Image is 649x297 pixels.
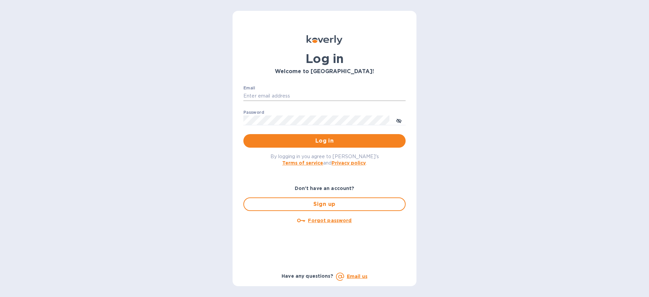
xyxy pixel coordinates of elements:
[249,200,400,208] span: Sign up
[249,137,400,145] span: Log in
[243,134,406,148] button: Log in
[308,218,352,223] u: Forgot password
[347,274,367,279] a: Email us
[392,113,406,127] button: toggle password visibility
[307,35,342,45] img: Koverly
[243,91,406,101] input: Enter email address
[243,51,406,66] h1: Log in
[295,186,355,191] b: Don't have an account?
[243,68,406,75] h3: Welcome to [GEOGRAPHIC_DATA]!
[332,160,366,166] a: Privacy policy
[243,86,255,90] label: Email
[282,160,323,166] a: Terms of service
[282,273,333,279] b: Have any questions?
[270,154,379,166] span: By logging in you agree to [PERSON_NAME]'s and .
[243,110,264,114] label: Password
[243,197,406,211] button: Sign up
